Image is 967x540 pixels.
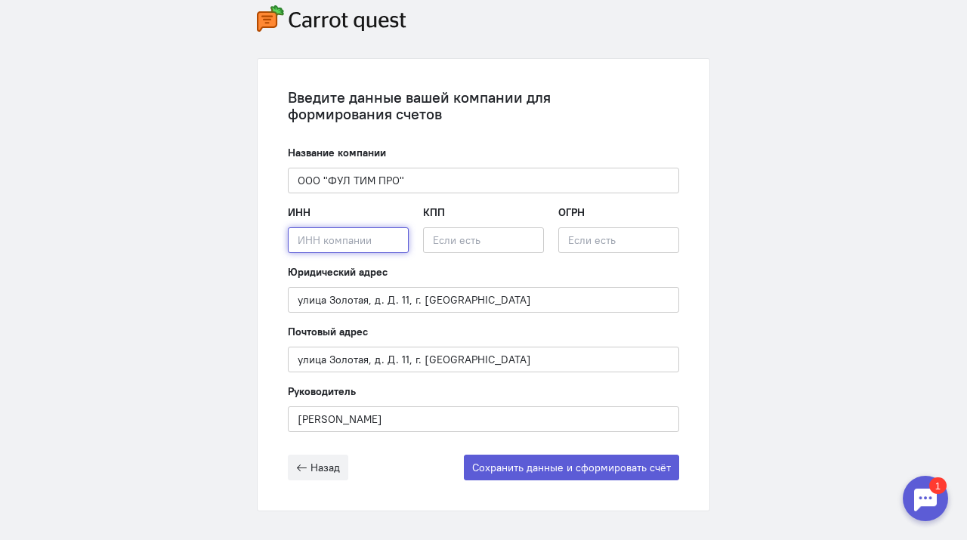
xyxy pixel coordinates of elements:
input: Если есть [423,227,544,253]
button: Сохранить данные и сформировать счёт [464,455,679,480]
label: Юридический адрес [288,264,388,279]
input: ИНН компании [288,227,409,253]
label: Название компании [288,145,386,160]
div: Введите данные вашей компании для формирования счетов [288,89,679,122]
div: 1 [34,9,51,26]
input: ФИО руководителя [288,406,679,432]
label: ИНН [288,205,310,220]
input: Юридический адрес компании [288,287,679,313]
label: Почтовый адрес [288,324,368,339]
input: Название компании, например «ООО “Огого“» [288,168,679,193]
label: ОГРН [558,205,585,220]
img: carrot-quest-logo.svg [257,5,406,32]
input: Почтовый адрес компании [288,347,679,372]
span: Назад [310,461,340,474]
button: Назад [288,455,348,480]
label: Руководитель [288,384,356,399]
input: Если есть [558,227,679,253]
label: КПП [423,205,445,220]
